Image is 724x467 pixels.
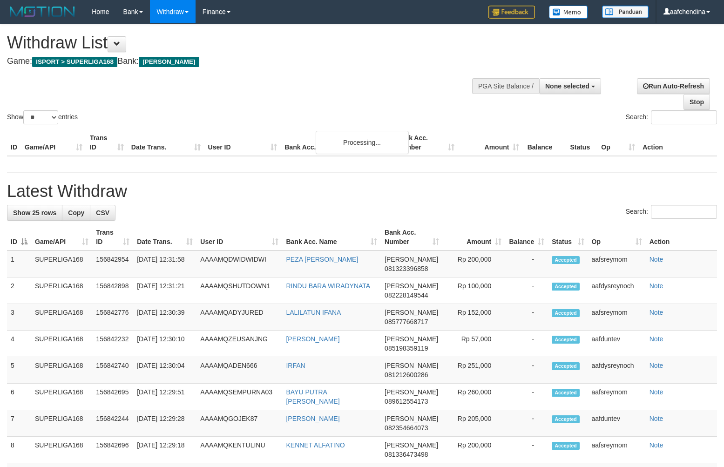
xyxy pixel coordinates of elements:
span: None selected [545,82,589,90]
td: Rp 152,000 [443,304,505,331]
td: AAAAMQDWIDWIDWI [196,250,282,277]
td: [DATE] 12:30:04 [133,357,196,384]
span: Accepted [552,283,580,291]
td: 4 [7,331,31,357]
td: 156842898 [92,277,133,304]
td: 7 [7,410,31,437]
td: - [505,357,548,384]
span: Accepted [552,336,580,344]
a: IRFAN [286,362,305,369]
div: Processing... [316,131,409,154]
td: [DATE] 12:29:18 [133,437,196,463]
td: SUPERLIGA168 [31,384,92,410]
span: CSV [96,209,109,217]
span: Accepted [552,389,580,397]
span: [PERSON_NAME] [385,309,438,316]
a: [PERSON_NAME] [286,415,339,422]
th: Trans ID: activate to sort column ascending [92,224,133,250]
a: Note [650,335,663,343]
td: SUPERLIGA168 [31,277,92,304]
th: Balance: activate to sort column ascending [505,224,548,250]
td: - [505,410,548,437]
h4: Game: Bank: [7,57,474,66]
td: aafdysreynoch [588,357,646,384]
td: Rp 100,000 [443,277,505,304]
td: 156842740 [92,357,133,384]
span: [PERSON_NAME] [385,388,438,396]
th: Trans ID [86,129,128,156]
span: Copy 082228149544 to clipboard [385,291,428,299]
th: Status [566,129,597,156]
td: 2 [7,277,31,304]
span: ISPORT > SUPERLIGA168 [32,57,117,67]
label: Search: [626,110,717,124]
td: 1 [7,250,31,277]
td: Rp 260,000 [443,384,505,410]
span: Copy 081336473498 to clipboard [385,451,428,458]
label: Show entries [7,110,78,124]
td: Rp 200,000 [443,437,505,463]
img: Button%20Memo.svg [549,6,588,19]
td: SUPERLIGA168 [31,410,92,437]
a: BAYU PUTRA [PERSON_NAME] [286,388,339,405]
td: - [505,384,548,410]
th: Date Trans. [128,129,204,156]
td: AAAAMQADEN666 [196,357,282,384]
span: [PERSON_NAME] [385,282,438,290]
td: aafsreymom [588,384,646,410]
td: SUPERLIGA168 [31,304,92,331]
img: panduan.png [602,6,649,18]
th: Amount: activate to sort column ascending [443,224,505,250]
td: 156842776 [92,304,133,331]
td: 156842695 [92,384,133,410]
span: Copy 081212600286 to clipboard [385,371,428,379]
a: Note [650,388,663,396]
td: 156842244 [92,410,133,437]
td: aafduntev [588,331,646,357]
span: Copy [68,209,84,217]
td: AAAAMQADYJURED [196,304,282,331]
td: [DATE] 12:29:28 [133,410,196,437]
input: Search: [651,110,717,124]
th: Op: activate to sort column ascending [588,224,646,250]
span: Copy 081323396858 to clipboard [385,265,428,272]
h1: Withdraw List [7,34,474,52]
td: - [505,437,548,463]
td: 6 [7,384,31,410]
img: MOTION_logo.png [7,5,78,19]
td: aafdysreynoch [588,277,646,304]
td: [DATE] 12:29:51 [133,384,196,410]
a: Show 25 rows [7,205,62,221]
td: [DATE] 12:30:39 [133,304,196,331]
span: [PERSON_NAME] [385,256,438,263]
th: Bank Acc. Name: activate to sort column ascending [282,224,381,250]
td: 156842232 [92,331,133,357]
th: Date Trans.: activate to sort column ascending [133,224,196,250]
th: User ID [204,129,281,156]
td: SUPERLIGA168 [31,250,92,277]
td: [DATE] 12:31:58 [133,250,196,277]
span: [PERSON_NAME] [385,362,438,369]
span: [PERSON_NAME] [385,335,438,343]
td: Rp 251,000 [443,357,505,384]
img: Feedback.jpg [488,6,535,19]
a: Run Auto-Refresh [637,78,710,94]
span: Accepted [552,256,580,264]
span: Accepted [552,362,580,370]
td: AAAAMQKENTULINU [196,437,282,463]
td: AAAAMQSEMPURNA03 [196,384,282,410]
a: [PERSON_NAME] [286,335,339,343]
span: Show 25 rows [13,209,56,217]
th: Action [646,224,717,250]
a: Note [650,309,663,316]
h1: Latest Withdraw [7,182,717,201]
th: Op [597,129,639,156]
span: Accepted [552,309,580,317]
td: Rp 200,000 [443,250,505,277]
a: CSV [90,205,115,221]
th: Balance [523,129,566,156]
th: Amount [458,129,523,156]
th: Status: activate to sort column ascending [548,224,588,250]
span: [PERSON_NAME] [139,57,199,67]
td: SUPERLIGA168 [31,331,92,357]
